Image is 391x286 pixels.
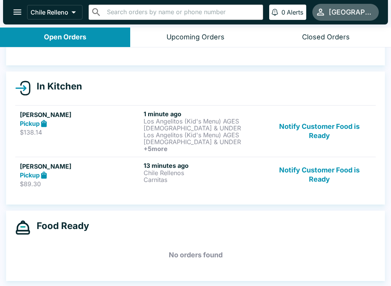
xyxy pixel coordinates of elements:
[15,241,376,269] h5: No orders found
[268,110,371,152] button: Notify Customer Food is Ready
[31,220,89,232] h4: Food Ready
[144,169,264,176] p: Chile Rellenos
[20,128,141,136] p: $138.14
[31,8,68,16] p: Chile Relleno
[268,162,371,188] button: Notify Customer Food is Ready
[281,8,285,16] p: 0
[20,110,141,119] h5: [PERSON_NAME]
[8,2,27,22] button: open drawer
[20,162,141,171] h5: [PERSON_NAME]
[31,81,82,92] h4: In Kitchen
[144,118,264,132] p: Los Angelitos (Kid's Menu) AGES [DEMOGRAPHIC_DATA] & UNDER
[20,180,141,188] p: $89.30
[144,162,264,169] h6: 13 minutes ago
[287,8,303,16] p: Alerts
[20,120,40,127] strong: Pickup
[15,105,376,157] a: [PERSON_NAME]Pickup$138.141 minute agoLos Angelitos (Kid's Menu) AGES [DEMOGRAPHIC_DATA] & UNDERL...
[302,33,350,42] div: Closed Orders
[15,157,376,193] a: [PERSON_NAME]Pickup$89.3013 minutes agoChile RellenosCarnitasNotify Customer Food is Ready
[105,7,260,18] input: Search orders by name or phone number
[144,110,264,118] h6: 1 minute ago
[329,8,376,17] div: [GEOGRAPHIC_DATA]
[20,171,40,179] strong: Pickup
[144,145,264,152] h6: + 5 more
[312,4,379,20] button: [GEOGRAPHIC_DATA]
[44,33,86,42] div: Open Orders
[144,132,264,145] p: Los Angelitos (Kid's Menu) AGES [DEMOGRAPHIC_DATA] & UNDER
[144,176,264,183] p: Carnitas
[166,33,225,42] div: Upcoming Orders
[27,5,82,19] button: Chile Relleno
